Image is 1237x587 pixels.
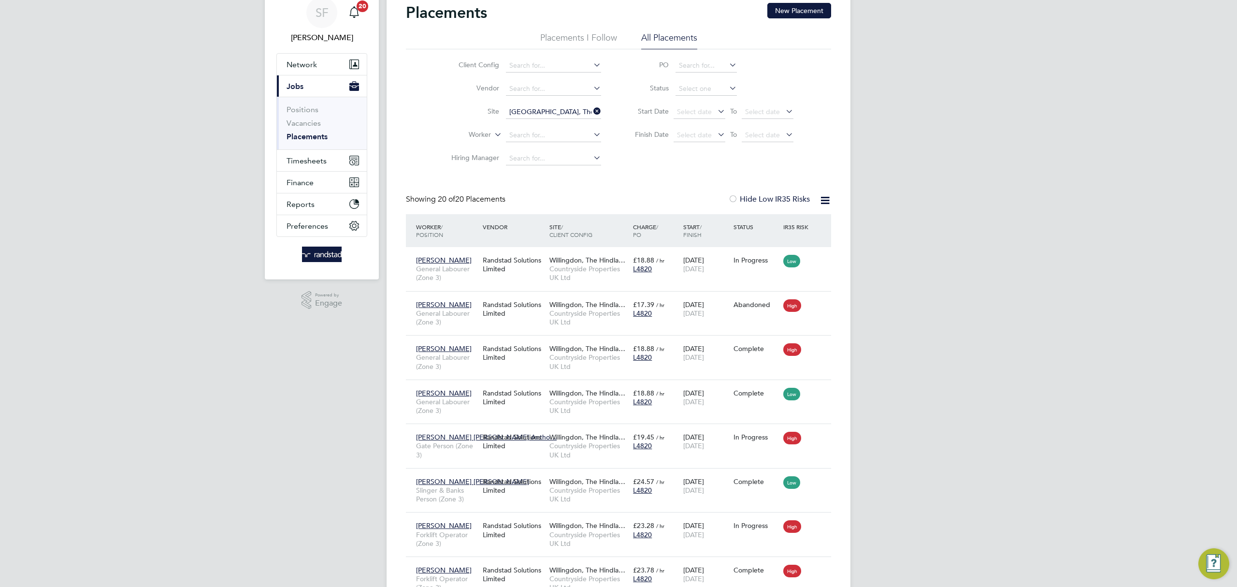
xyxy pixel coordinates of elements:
a: Placements [287,132,328,141]
span: 20 of [438,194,455,204]
div: Showing [406,194,507,205]
span: Network [287,60,317,69]
span: Willingdon, The Hindla… [549,300,625,309]
a: Vacancies [287,118,321,128]
label: Hide Low IR35 Risks [728,194,810,204]
span: High [783,565,801,577]
div: Start [681,218,731,243]
div: Complete [734,389,779,397]
button: Preferences [277,215,367,236]
span: Forklift Operator (Zone 3) [416,530,478,548]
span: Countryside Properties UK Ltd [549,397,628,415]
span: High [783,520,801,533]
span: General Labourer (Zone 3) [416,353,478,370]
img: randstad-logo-retina.png [302,247,342,262]
span: Willingdon, The Hindla… [549,477,625,486]
div: Worker [414,218,480,243]
span: [DATE] [683,309,704,318]
div: Complete [734,477,779,486]
span: [PERSON_NAME] [416,300,472,309]
label: Finish Date [625,130,669,139]
span: Willingdon, The Hindla… [549,389,625,397]
span: / Finish [683,223,702,238]
span: Countryside Properties UK Ltd [549,441,628,459]
span: Select date [745,107,780,116]
a: [PERSON_NAME] [PERSON_NAME] Antho…Gate Person (Zone 3)Randstad Solutions LimitedWillingdon, The H... [414,427,831,436]
div: In Progress [734,433,779,441]
button: Engage Resource Center [1198,548,1229,579]
a: [PERSON_NAME]General Labourer (Zone 3)Randstad Solutions LimitedWillingdon, The Hindla…Countrysid... [414,250,831,259]
span: [PERSON_NAME] [416,521,472,530]
span: [DATE] [683,530,704,539]
input: Search for... [506,105,601,119]
label: Status [625,84,669,92]
span: £18.88 [633,389,654,397]
button: Network [277,54,367,75]
span: L4820 [633,486,652,495]
label: Worker [435,130,491,140]
span: / hr [656,345,664,352]
a: [PERSON_NAME] [PERSON_NAME]Slinger & Banks Person (Zone 3)Randstad Solutions LimitedWillingdon, T... [414,472,831,480]
div: In Progress [734,521,779,530]
span: [PERSON_NAME] [416,389,472,397]
input: Select one [676,82,737,96]
div: Randstad Solutions Limited [480,472,547,499]
span: Jobs [287,82,303,91]
a: [PERSON_NAME]General Labourer (Zone 3)Randstad Solutions LimitedWillingdon, The Hindla…Countrysid... [414,383,831,392]
span: L4820 [633,353,652,362]
span: [PERSON_NAME] [PERSON_NAME] [416,477,529,486]
span: General Labourer (Zone 3) [416,397,478,415]
span: £23.78 [633,566,654,574]
button: Jobs [277,75,367,97]
span: Willingdon, The Hindla… [549,256,625,264]
span: Engage [315,299,342,308]
span: High [783,299,801,312]
div: [DATE] [681,428,731,455]
span: SF [316,6,329,19]
li: Placements I Follow [540,32,617,49]
span: General Labourer (Zone 3) [416,309,478,326]
span: General Labourer (Zone 3) [416,264,478,282]
span: £17.39 [633,300,654,309]
div: [DATE] [681,339,731,367]
div: [DATE] [681,384,731,411]
span: [DATE] [683,397,704,406]
span: Willingdon, The Hindla… [549,566,625,574]
span: / hr [656,522,664,529]
span: To [727,105,740,117]
span: Reports [287,200,315,209]
span: / hr [656,301,664,308]
div: Abandoned [734,300,779,309]
label: Vendor [444,84,499,92]
a: [PERSON_NAME]General Labourer (Zone 3)Randstad Solutions LimitedWillingdon, The Hindla…Countrysid... [414,339,831,347]
span: Timesheets [287,156,327,165]
label: Client Config [444,60,499,69]
div: Status [731,218,781,235]
span: Willingdon, The Hindla… [549,344,625,353]
div: [DATE] [681,251,731,278]
span: Select date [677,107,712,116]
span: Select date [745,131,780,139]
span: Countryside Properties UK Ltd [549,486,628,503]
span: L4820 [633,530,652,539]
div: In Progress [734,256,779,264]
span: Willingdon, The Hindla… [549,433,625,441]
div: IR35 Risk [781,218,814,235]
div: Randstad Solutions Limited [480,516,547,543]
h2: Placements [406,3,487,22]
span: L4820 [633,397,652,406]
div: Charge [631,218,681,243]
span: £19.45 [633,433,654,441]
div: [DATE] [681,516,731,543]
span: Preferences [287,221,328,231]
label: Site [444,107,499,116]
span: Select date [677,131,712,139]
span: £18.88 [633,256,654,264]
label: Start Date [625,107,669,116]
div: [DATE] [681,472,731,499]
span: / Client Config [549,223,592,238]
span: Low [783,388,800,400]
span: / Position [416,223,443,238]
span: L4820 [633,574,652,583]
div: Randstad Solutions Limited [480,295,547,323]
